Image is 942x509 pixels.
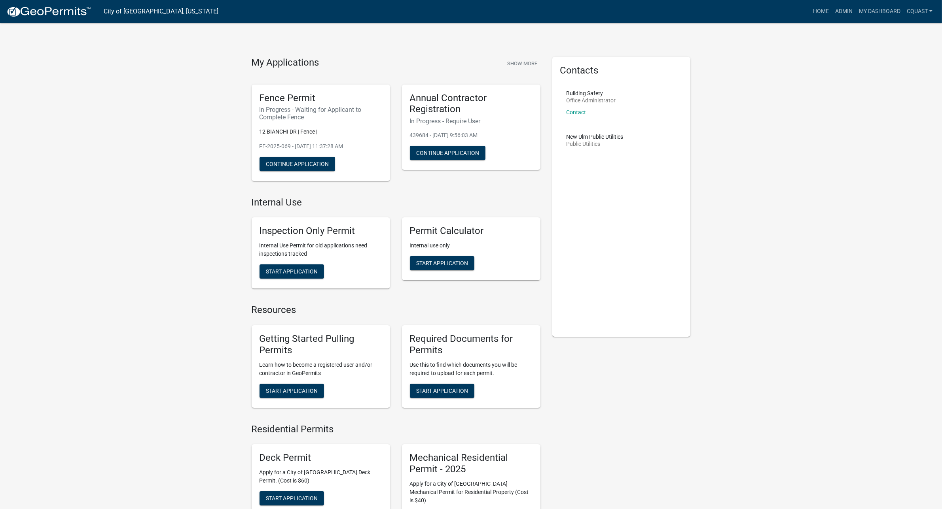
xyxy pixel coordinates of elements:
[810,4,832,19] a: Home
[260,157,335,171] button: Continue Application
[260,491,324,505] button: Start Application
[260,333,382,356] h5: Getting Started Pulling Permits
[567,134,624,140] p: New Ulm Public Utilities
[266,387,318,394] span: Start Application
[260,452,382,464] h5: Deck Permit
[856,4,904,19] a: My Dashboard
[260,106,382,121] h6: In Progress - Waiting for Applicant to Complete Fence
[410,452,533,475] h5: Mechanical Residential Permit - 2025
[410,480,533,505] p: Apply for a City of [GEOGRAPHIC_DATA] Mechanical Permit for Residential Property (Cost is $40)
[260,361,382,377] p: Learn how to become a registered user and/or contractor in GeoPermits
[567,98,616,103] p: Office Administrator
[410,384,474,398] button: Start Application
[504,57,540,70] button: Show More
[104,5,218,18] a: City of [GEOGRAPHIC_DATA], [US_STATE]
[260,128,382,136] p: 12 BIANCHI DR | Fence |
[260,142,382,151] p: FE-2025-069 - [DATE] 11:37:28 AM
[260,264,324,279] button: Start Application
[260,92,382,104] h5: Fence Permit
[252,197,540,208] h4: Internal Use
[410,361,533,377] p: Use this to find which documents you will be required to upload for each permit.
[266,268,318,275] span: Start Application
[260,468,382,485] p: Apply for a City of [GEOGRAPHIC_DATA] Deck Permit. (Cost is $60)
[252,57,319,69] h4: My Applications
[416,260,468,266] span: Start Application
[410,256,474,270] button: Start Application
[832,4,856,19] a: Admin
[260,241,382,258] p: Internal Use Permit for old applications need inspections tracked
[560,65,683,76] h5: Contacts
[260,384,324,398] button: Start Application
[410,117,533,125] h6: In Progress - Require User
[410,131,533,140] p: 439684 - [DATE] 9:56:03 AM
[260,225,382,237] h5: Inspection Only Permit
[252,424,540,435] h4: Residential Permits
[567,141,624,147] p: Public Utilities
[410,146,485,160] button: Continue Application
[904,4,936,19] a: cquast
[567,109,586,115] a: Contact
[567,90,616,96] p: Building Safety
[410,92,533,115] h5: Annual Contractor Registration
[410,333,533,356] h5: Required Documents for Permits
[410,241,533,250] p: Internal use only
[416,387,468,394] span: Start Application
[252,304,540,316] h4: Resources
[266,495,318,501] span: Start Application
[410,225,533,237] h5: Permit Calculator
